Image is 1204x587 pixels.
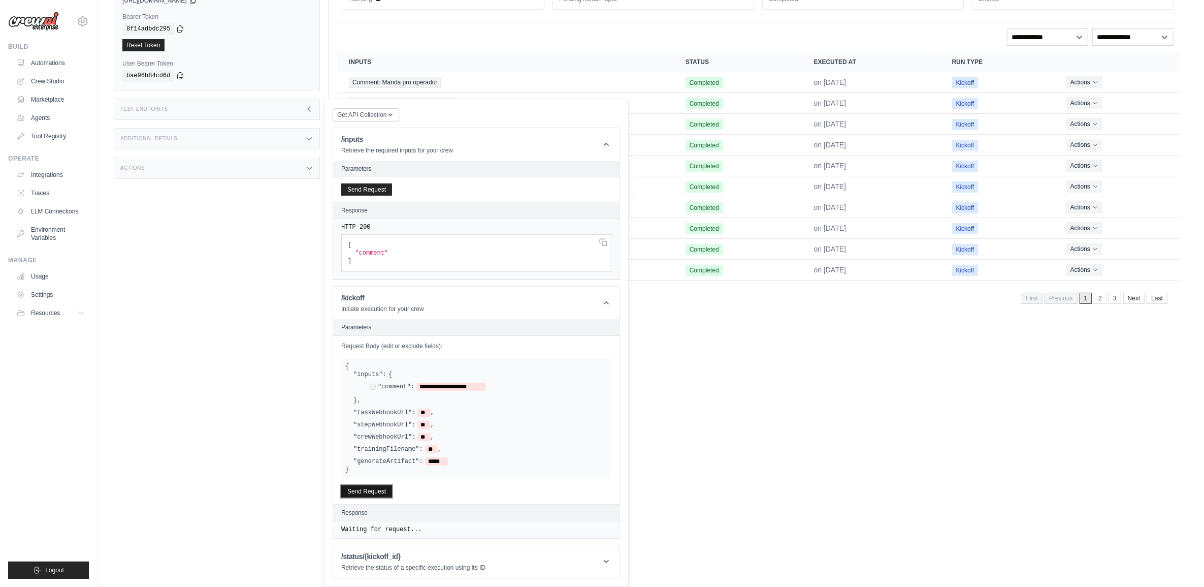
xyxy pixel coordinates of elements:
[1022,293,1043,304] span: First
[353,457,423,466] label: "generateArtifact":
[1066,160,1102,172] button: Actions for execution
[341,223,611,231] pre: HTTP 200
[122,70,174,82] code: bae96b84cd6d
[341,485,392,498] button: Send Request
[349,98,455,109] span: Comment: [PERSON_NAME] : <di…
[686,202,723,213] span: Completed
[814,78,847,86] time: June 27, 2025 at 11:05 GMT-3
[952,181,979,193] span: Kickoff
[12,167,89,183] a: Integrations
[686,223,723,234] span: Completed
[814,245,847,253] time: June 26, 2025 at 21:20 GMT-3
[355,250,388,257] span: "comment"
[337,111,386,119] span: Get API Collection
[1045,293,1078,304] span: Previous
[952,244,979,255] span: Kickoff
[673,52,802,72] th: Status
[12,55,89,71] a: Automations
[12,287,89,303] a: Settings
[341,134,453,144] h1: /inputs
[1066,180,1102,193] button: Actions for execution
[8,43,89,51] div: Build
[8,256,89,264] div: Manage
[12,128,89,144] a: Tool Registry
[337,52,673,72] th: Inputs
[1066,264,1102,276] button: Actions for execution
[814,99,847,107] time: June 27, 2025 at 10:42 GMT-3
[1066,139,1102,151] button: Actions for execution
[802,52,940,72] th: Executed at
[341,509,368,517] h2: Response
[431,409,434,417] span: ,
[353,421,415,429] label: "stepWebhookUrl":
[353,370,386,379] label: "inputs":
[438,445,441,453] span: ,
[120,136,177,142] h3: Additional Details
[353,445,423,453] label: "trainingFilename":
[357,396,361,405] span: ,
[1153,538,1204,587] iframe: Chat Widget
[952,202,979,213] span: Kickoff
[120,106,168,112] h3: Test Endpoints
[122,39,165,51] a: Reset Token
[952,140,979,151] span: Kickoff
[349,98,661,109] a: View execution details for Comment
[1109,293,1121,304] a: 3
[1066,222,1102,234] button: Actions for execution
[1066,243,1102,255] button: Actions for execution
[686,181,723,193] span: Completed
[45,566,64,574] span: Logout
[814,162,847,170] time: June 27, 2025 at 10:28 GMT-3
[1147,293,1167,304] a: Last
[348,241,351,249] span: [
[1066,76,1102,88] button: Actions for execution
[686,119,723,130] span: Completed
[341,342,611,350] label: Request Body (edit or exclude fields):
[686,161,723,172] span: Completed
[349,77,661,88] a: View execution details for Comment
[8,12,59,31] img: Logo
[341,146,453,155] p: Retrieve the required inputs for your crew
[1080,293,1092,304] span: 1
[120,165,145,171] h3: Actions
[952,77,979,88] span: Kickoff
[341,305,424,313] p: Initiate execution for your crew
[1066,201,1102,213] button: Actions for execution
[686,140,723,151] span: Completed
[349,77,441,88] span: Comment: Manda pro operador
[337,285,1180,311] nav: Pagination
[333,108,399,121] button: Get API Collection
[341,564,485,572] p: Retrieve the status of a specific execution using its ID
[8,562,89,579] button: Logout
[952,265,979,276] span: Kickoff
[686,77,723,88] span: Completed
[431,433,434,441] span: ,
[952,98,979,109] span: Kickoff
[348,258,351,265] span: ]
[12,110,89,126] a: Agents
[345,363,349,370] span: {
[1022,293,1167,304] nav: Pagination
[952,119,979,130] span: Kickoff
[341,206,368,214] h2: Response
[814,203,847,211] time: June 27, 2025 at 08:11 GMT-3
[345,466,349,473] span: }
[814,120,847,128] time: June 27, 2025 at 10:40 GMT-3
[686,265,723,276] span: Completed
[1066,118,1102,130] button: Actions for execution
[388,370,392,379] span: {
[341,293,424,303] h1: /kickoff
[1066,97,1102,109] button: Actions for execution
[337,52,1180,311] section: Crew executions table
[341,526,611,534] pre: Waiting for request...
[12,268,89,285] a: Usage
[12,91,89,108] a: Marketplace
[122,23,174,35] code: 8f14adbdc295
[952,161,979,172] span: Kickoff
[12,73,89,89] a: Crew Studio
[31,309,60,317] span: Resources
[431,421,434,429] span: ,
[940,52,1054,72] th: Run Type
[686,98,723,109] span: Completed
[12,305,89,321] button: Resources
